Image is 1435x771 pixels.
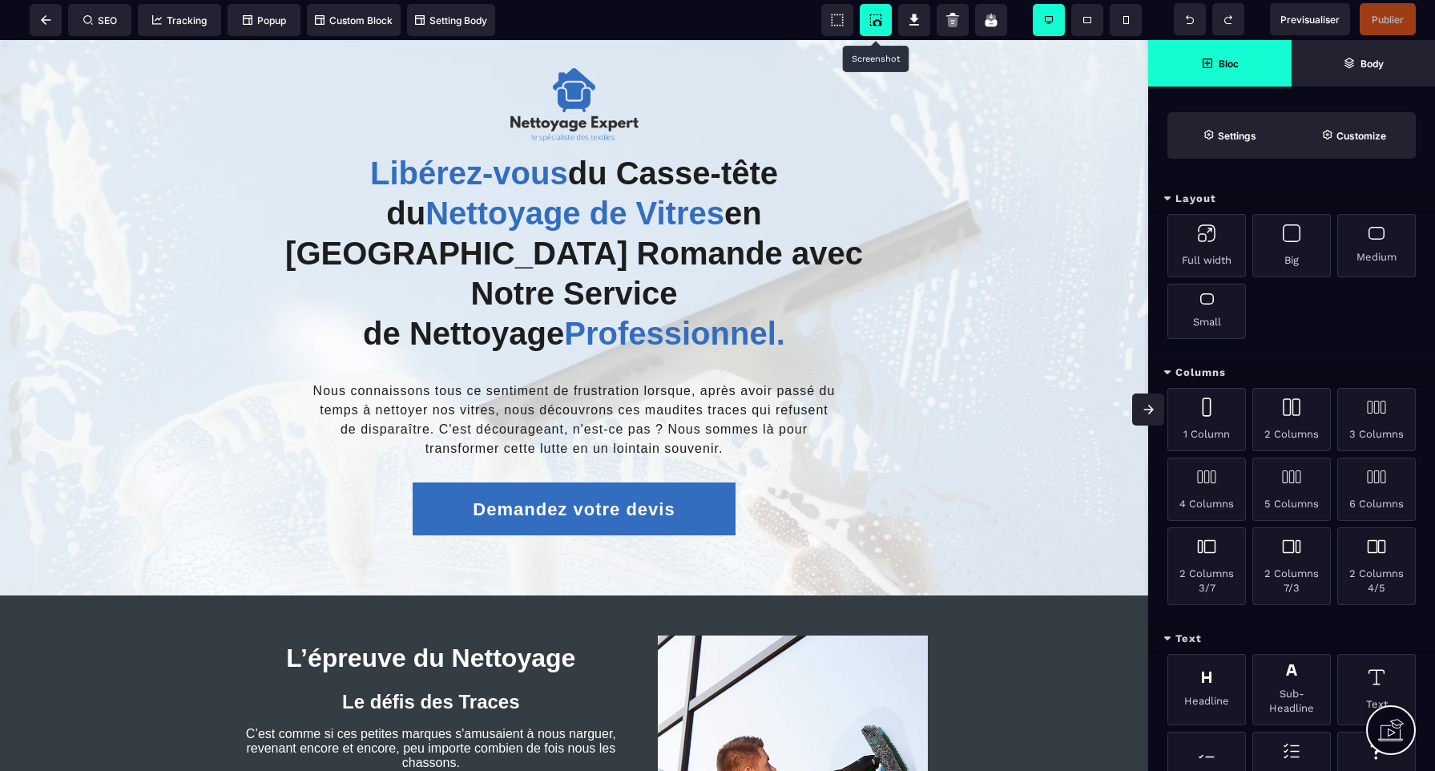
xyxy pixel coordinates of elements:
span: Open Layer Manager [1292,40,1435,87]
div: Medium [1337,214,1416,277]
div: 5 Columns [1252,458,1331,521]
span: Screenshot [860,4,892,36]
div: 2 Columns [1252,388,1331,451]
span: Libérez-vous [370,115,568,151]
span: SEO [83,14,117,26]
div: 2 Columns 3/7 [1167,527,1246,605]
div: Full width [1167,214,1246,277]
div: Big [1252,214,1331,277]
div: 1 Column [1167,388,1246,451]
span: Publier [1372,14,1404,26]
div: 3 Columns [1337,388,1416,451]
strong: Customize [1336,130,1386,142]
div: 6 Columns [1337,458,1416,521]
strong: Bloc [1219,58,1239,70]
span: Custom Block [315,14,393,26]
img: c7cb31267ae5f38cfc5df898790613de_65d28782baa8d_logo_black_netoyage-expert.png [510,28,639,102]
div: 2 Columns 7/3 [1252,527,1331,605]
div: 2 Columns 4/5 [1337,527,1416,605]
div: Layout [1148,184,1435,214]
text: Nous connaissons tous ce sentiment de frustration lorsque, après avoir passé du temps à nettoyer ... [280,337,868,422]
span: Settings [1167,112,1292,159]
span: Open Style Manager [1292,112,1416,159]
strong: Body [1360,58,1384,70]
span: Tracking [152,14,207,26]
strong: Settings [1218,130,1256,142]
span: Popup [243,14,286,26]
h1: du Casse-tête du en [GEOGRAPHIC_DATA] Romande avec Notre Service de Nettoyage [280,105,868,321]
button: Demandez votre devis [413,442,736,495]
div: Sub-Headline [1252,654,1331,725]
span: Previsualiser [1280,14,1340,26]
span: Preview [1270,3,1350,35]
div: 4 Columns [1167,458,1246,521]
text: C’est comme si ces petites marques s'amusaient à nous narguer, revenant encore et encore, peu imp... [228,683,634,734]
div: Text [1337,654,1416,725]
span: Setting Body [415,14,487,26]
span: Nettoyage de Vitres [425,155,724,191]
div: Text [1148,624,1435,654]
span: Open Blocks [1148,40,1292,87]
h1: L’épreuve du Nettoyage [228,595,634,641]
div: Columns [1148,358,1435,388]
div: Headline [1167,654,1246,725]
span: View components [821,4,853,36]
span: Professionnel. [564,276,785,311]
div: Small [1167,284,1246,339]
h2: Le défis des Traces [228,641,634,683]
